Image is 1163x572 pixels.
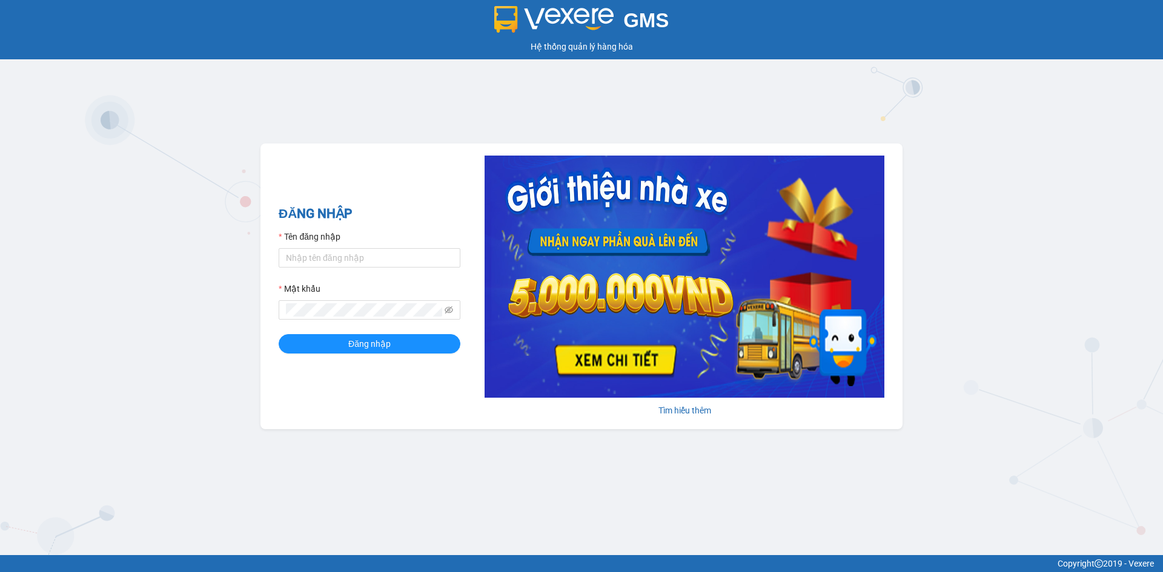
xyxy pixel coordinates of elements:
div: Hệ thống quản lý hàng hóa [3,40,1160,53]
h2: ĐĂNG NHẬP [279,204,460,224]
img: logo 2 [494,6,614,33]
input: Tên đăng nhập [279,248,460,268]
span: eye-invisible [445,306,453,314]
label: Mật khẩu [279,282,320,295]
div: Copyright 2019 - Vexere [9,557,1154,570]
button: Đăng nhập [279,334,460,353]
label: Tên đăng nhập [279,230,340,243]
span: copyright [1095,559,1103,568]
a: GMS [494,18,669,28]
img: banner-0 [485,156,884,398]
input: Mật khẩu [286,303,442,317]
div: Tìm hiểu thêm [485,404,884,417]
span: GMS [623,9,669,31]
span: Đăng nhập [348,337,391,350]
